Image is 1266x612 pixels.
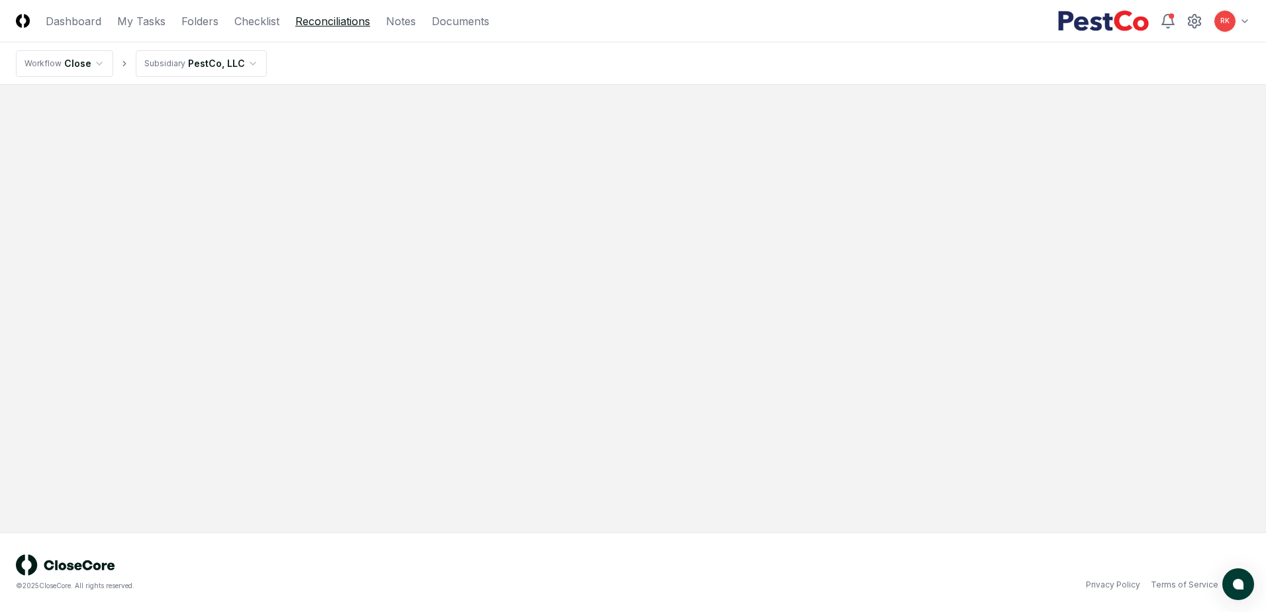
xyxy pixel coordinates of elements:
div: Subsidiary [144,58,185,70]
button: RK [1213,9,1237,33]
div: © 2025 CloseCore. All rights reserved. [16,581,633,591]
img: logo [16,554,115,576]
img: PestCo logo [1057,11,1149,32]
a: Folders [181,13,219,29]
div: Workflow [24,58,62,70]
a: Notes [386,13,416,29]
a: Reconciliations [295,13,370,29]
button: atlas-launcher [1222,568,1254,600]
a: Documents [432,13,489,29]
img: Logo [16,14,30,28]
a: Checklist [234,13,279,29]
span: RK [1220,16,1230,26]
a: Privacy Policy [1086,579,1140,591]
nav: breadcrumb [16,50,267,77]
a: Terms of Service [1151,579,1218,591]
a: Dashboard [46,13,101,29]
a: My Tasks [117,13,166,29]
